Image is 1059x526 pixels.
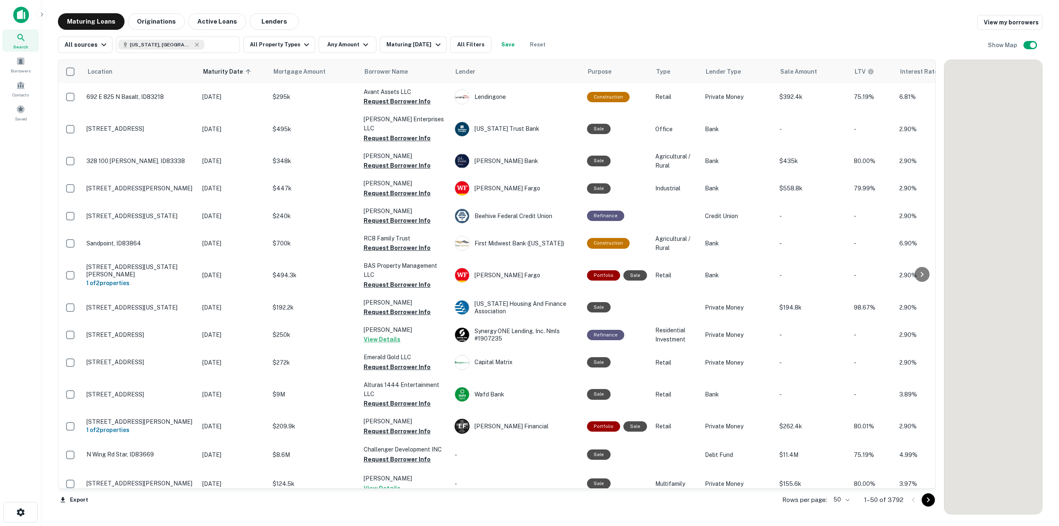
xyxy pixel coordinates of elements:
[588,67,611,77] span: Purpose
[922,493,935,507] button: Go to next page
[86,425,194,435] h6: 1 of 2 properties
[202,92,264,101] p: [DATE]
[899,390,953,399] p: 3.89%
[655,125,697,134] p: Office
[899,125,953,134] p: 2.90%
[587,124,611,134] div: Sale
[455,355,579,370] div: Capital Matrix
[86,480,194,487] p: [STREET_ADDRESS][PERSON_NAME]
[273,303,355,312] p: $192.2k
[899,450,953,459] p: 4.99%
[705,92,771,101] p: Private Money
[779,358,846,367] p: -
[364,307,431,317] button: Request Borrower Info
[779,211,846,221] p: -
[495,36,521,53] button: Save your search to get updates of matches that match your search criteria.
[587,421,620,432] div: This is a portfolio loan with 2 properties
[455,387,469,401] img: picture
[854,158,875,164] span: 80.00%
[655,390,697,399] p: Retail
[623,421,647,432] div: Sale
[655,479,697,488] p: Multifamily
[455,181,469,195] img: picture
[779,390,846,399] p: -
[779,239,846,248] p: -
[977,15,1042,30] a: View my borrowers
[854,185,875,192] span: 79.99%
[655,234,697,252] p: Agricultural / Rural
[705,125,771,134] p: Bank
[705,184,771,193] p: Bank
[587,211,624,221] div: This loan purpose was for refinancing
[854,359,856,366] span: -
[705,271,771,280] p: Bank
[86,93,194,101] p: 692 E 825 N Basalt, ID83218
[705,422,771,431] p: Private Money
[705,330,771,339] p: Private Money
[455,154,579,168] div: [PERSON_NAME] Bank
[899,330,953,339] p: 2.90%
[587,449,611,460] div: Sale
[854,331,856,338] span: -
[587,156,611,166] div: Sale
[899,271,953,280] p: 2.90%
[455,209,469,223] img: picture
[779,330,846,339] p: -
[202,303,264,312] p: [DATE]
[455,479,579,488] p: -
[988,41,1018,50] h6: Show Map
[455,327,579,342] div: Synergy ONE Lending, Inc. Nmls #1907235
[705,239,771,248] p: Bank
[782,495,827,505] p: Rows per page:
[86,418,194,425] p: [STREET_ADDRESS][PERSON_NAME]
[202,422,264,431] p: [DATE]
[364,115,446,133] p: [PERSON_NAME] Enterprises LLC
[655,271,697,280] p: Retail
[319,36,376,53] button: Any Amount
[364,261,446,279] p: BAS Property Management LLC
[854,272,856,279] span: -
[701,60,775,83] th: Lender Type
[202,479,264,488] p: [DATE]
[86,125,194,132] p: [STREET_ADDRESS]
[364,298,446,307] p: [PERSON_NAME]
[780,67,828,77] span: Sale Amount
[364,399,431,408] button: Request Borrower Info
[705,303,771,312] p: Private Money
[273,450,355,459] p: $8.6M
[268,60,359,83] th: Mortgage Amount
[202,271,264,280] p: [DATE]
[455,387,579,402] div: Wafd Bank
[86,279,194,288] h6: 1 of 2 properties
[587,330,624,340] div: This loan purpose was for refinancing
[779,271,846,280] p: -
[364,280,431,290] button: Request Borrower Info
[364,67,408,77] span: Borrower Name
[587,389,611,399] div: Sale
[655,422,697,431] p: Retail
[364,207,446,216] p: [PERSON_NAME]
[364,133,431,143] button: Request Borrower Info
[455,300,469,315] img: picture
[273,156,355,166] p: $348k
[854,94,874,100] span: 75.19%
[900,67,949,77] span: Interest Rate
[65,40,109,50] div: All sources
[202,330,264,339] p: [DATE]
[655,326,697,344] p: Residential Investment
[587,92,630,102] div: This loan purpose was for construction
[455,154,469,168] img: picture
[895,60,957,83] th: Interest Rate
[13,43,28,50] span: Search
[130,41,192,48] span: [US_STATE], [GEOGRAPHIC_DATA]
[855,67,874,76] div: LTVs displayed on the website are for informational purposes only and may be reported incorrectly...
[899,303,953,312] p: 2.90%
[364,353,446,362] p: Emerald Gold LLC
[15,115,27,122] span: Saved
[364,445,446,454] p: Challenger Development INC
[587,183,611,194] div: Sale
[202,450,264,459] p: [DATE]
[202,390,264,399] p: [DATE]
[779,450,846,459] p: $11.4M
